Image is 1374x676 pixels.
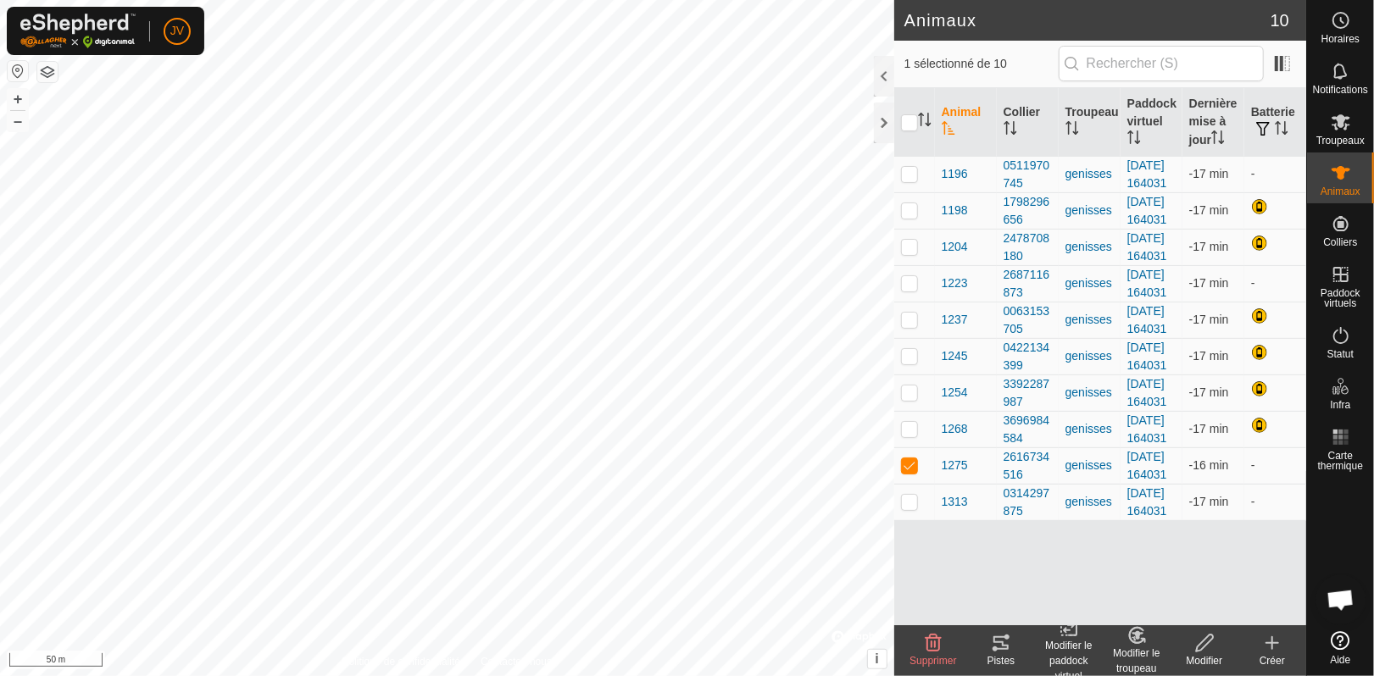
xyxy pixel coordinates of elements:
div: genisses [1065,311,1114,329]
a: [DATE] 164031 [1127,341,1167,372]
span: Supprimer [910,655,956,667]
th: Animal [935,88,997,157]
th: Paddock virtuel [1121,88,1182,157]
span: Notifications [1313,85,1368,95]
a: Politique de confidentialité [342,654,460,669]
span: 14 sept. 2025, 11 h 35 [1189,349,1229,363]
p-sorticon: Activer pour trier [1275,124,1288,137]
div: Modifier [1171,653,1238,668]
th: Troupeau [1059,88,1121,157]
td: - [1244,484,1306,520]
td: - [1244,447,1306,484]
span: 14 sept. 2025, 11 h 35 [1189,313,1229,326]
div: 0511970745 [1004,157,1052,192]
span: Paddock virtuels [1311,288,1370,308]
p-sorticon: Activer pour trier [942,124,955,137]
span: 1237 [942,311,968,329]
span: 14 sept. 2025, 11 h 36 [1189,422,1229,435]
div: genisses [1065,165,1114,183]
span: 10 [1271,8,1289,33]
button: i [868,650,887,668]
div: 2478708180 [1004,230,1052,265]
td: - [1244,156,1306,192]
span: Statut [1327,349,1354,359]
div: Ouvrir le chat [1316,574,1366,625]
span: 1198 [942,202,968,219]
span: JV [170,22,184,40]
div: Modifier le troupeau [1103,646,1171,676]
span: 1204 [942,238,968,256]
p-sorticon: Activer pour trier [1127,133,1141,147]
div: 0314297875 [1004,485,1052,520]
a: [DATE] 164031 [1127,486,1167,518]
a: [DATE] 164031 [1127,231,1167,263]
span: 1275 [942,457,968,474]
button: Réinitialiser la carte [8,61,28,81]
span: 1313 [942,493,968,511]
span: 14 sept. 2025, 11 h 36 [1189,240,1229,253]
th: Collier [997,88,1059,157]
div: genisses [1065,420,1114,438]
span: 1223 [942,274,968,292]
span: 1 sélectionné de 10 [904,55,1059,73]
span: 1245 [942,347,968,365]
th: Batterie [1244,88,1306,157]
th: Dernière mise à jour [1182,88,1244,157]
button: Couches de carte [37,62,58,82]
div: 2616734516 [1004,448,1052,484]
span: Colliers [1323,237,1357,247]
div: genisses [1065,202,1114,219]
a: Contactez-nous [481,654,552,669]
div: 0422134399 [1004,339,1052,374]
span: 14 sept. 2025, 11 h 35 [1189,276,1229,290]
a: [DATE] 164031 [1127,450,1167,481]
input: Rechercher (S) [1059,46,1264,81]
div: 3696984584 [1004,412,1052,447]
a: [DATE] 164031 [1127,158,1167,190]
button: – [8,111,28,131]
span: Aide [1330,655,1350,665]
div: 2687116873 [1004,266,1052,302]
div: Pistes [967,653,1035,668]
div: genisses [1065,238,1114,256]
p-sorticon: Activer pour trier [1211,133,1225,147]
div: 1798296656 [1004,193,1052,229]
div: genisses [1065,493,1114,511]
h2: Animaux [904,10,1271,30]
a: Aide [1307,624,1374,672]
span: 1254 [942,384,968,402]
span: 14 sept. 2025, 11 h 36 [1189,458,1229,472]
div: genisses [1065,347,1114,365]
div: Créer [1238,653,1306,668]
span: 14 sept. 2025, 11 h 35 [1189,495,1229,508]
p-sorticon: Activer pour trier [918,115,932,129]
img: Logo Gallagher [20,14,136,48]
span: i [875,651,878,666]
div: genisses [1065,384,1114,402]
span: 1196 [942,165,968,183]
a: [DATE] 164031 [1127,195,1167,226]
span: 14 sept. 2025, 11 h 35 [1189,167,1229,180]
a: [DATE] 164031 [1127,377,1167,408]
span: Troupeaux [1316,136,1365,146]
a: [DATE] 164031 [1127,413,1167,445]
span: 1268 [942,420,968,438]
div: genisses [1065,457,1114,474]
span: Animaux [1321,186,1360,197]
td: - [1244,265,1306,302]
span: 14 sept. 2025, 11 h 35 [1189,385,1229,399]
p-sorticon: Activer pour trier [1065,124,1079,137]
p-sorticon: Activer pour trier [1004,124,1017,137]
div: 3392287987 [1004,375,1052,411]
a: [DATE] 164031 [1127,304,1167,335]
span: 14 sept. 2025, 11 h 35 [1189,203,1229,217]
button: + [8,89,28,109]
div: genisses [1065,274,1114,292]
span: Horaires [1321,34,1360,44]
span: Infra [1330,400,1350,410]
div: 0063153705 [1004,302,1052,338]
span: Carte thermique [1311,451,1370,471]
a: [DATE] 164031 [1127,268,1167,299]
